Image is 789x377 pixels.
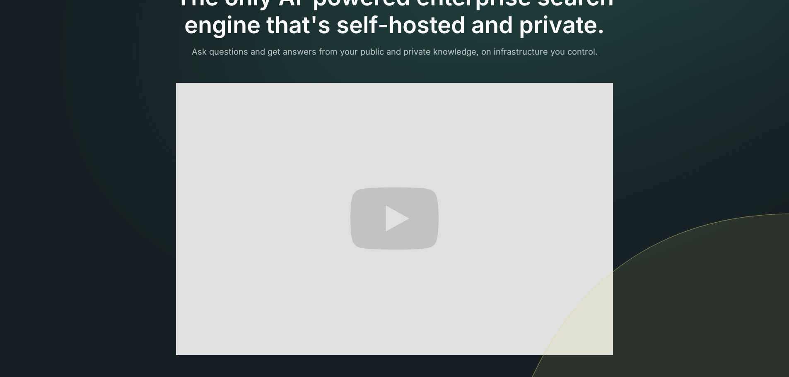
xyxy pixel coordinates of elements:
[176,83,613,355] iframe: Atolio in 60 Seconds: Your AI-Enabled Enterprise Search Solution
[152,46,637,58] p: Ask questions and get answers from your public and private knowledge, on infrastructure you control.
[748,337,789,377] iframe: Chat Widget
